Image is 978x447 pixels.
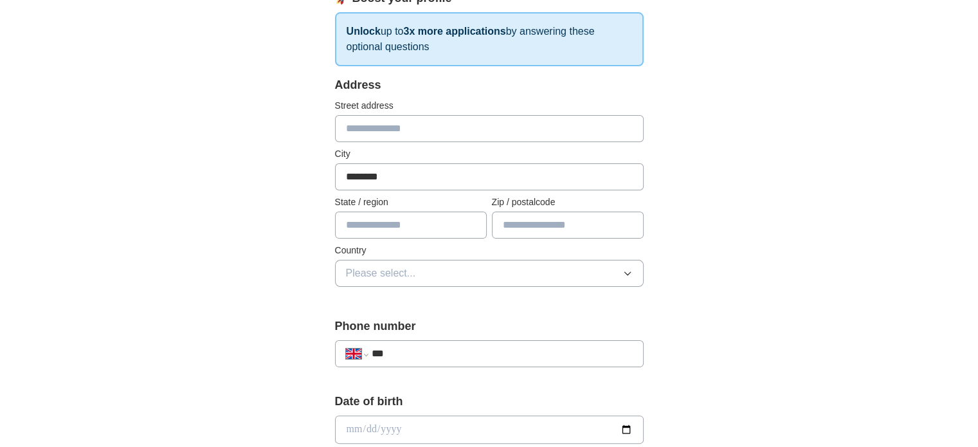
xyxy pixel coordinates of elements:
[346,266,416,281] span: Please select...
[335,147,644,161] label: City
[335,244,644,257] label: Country
[335,99,644,113] label: Street address
[335,260,644,287] button: Please select...
[347,26,381,37] strong: Unlock
[335,77,644,94] div: Address
[335,12,644,66] p: up to by answering these optional questions
[335,318,644,335] label: Phone number
[335,393,644,410] label: Date of birth
[492,196,644,209] label: Zip / postalcode
[403,26,505,37] strong: 3x more applications
[335,196,487,209] label: State / region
